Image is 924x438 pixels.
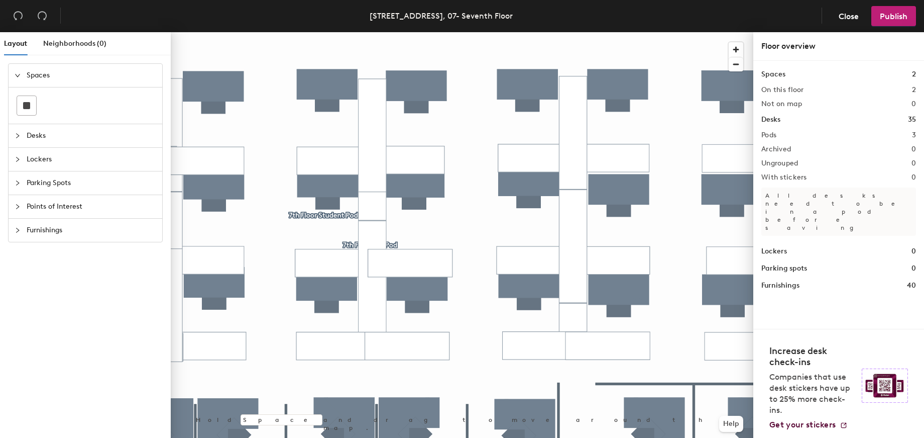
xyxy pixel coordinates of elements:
[761,100,802,108] h2: Not on map
[15,72,21,78] span: expanded
[4,39,27,48] span: Layout
[761,159,798,167] h2: Ungrouped
[907,280,916,291] h1: 40
[761,131,776,139] h2: Pods
[761,145,791,153] h2: Archived
[769,372,856,416] p: Companies that use desk stickers have up to 25% more check-ins.
[719,416,743,432] button: Help
[912,69,916,80] h1: 2
[911,145,916,153] h2: 0
[911,159,916,167] h2: 0
[15,227,21,233] span: collapsed
[761,114,780,125] h1: Desks
[27,195,156,218] span: Points of Interest
[761,188,916,236] p: All desks need to be in a pod before saving
[911,246,916,257] h1: 0
[830,6,867,26] button: Close
[761,40,916,52] div: Floor overview
[880,12,907,21] span: Publish
[761,86,804,94] h2: On this floor
[912,86,916,94] h2: 2
[871,6,916,26] button: Publish
[32,6,52,26] button: Redo (⌘ + ⇧ + Z)
[761,246,787,257] h1: Lockers
[761,263,807,274] h1: Parking spots
[15,133,21,139] span: collapsed
[15,204,21,210] span: collapsed
[769,420,836,429] span: Get your stickers
[839,12,859,21] span: Close
[761,173,807,182] h2: With stickers
[27,171,156,195] span: Parking Spots
[769,345,856,368] h4: Increase desk check-ins
[911,173,916,182] h2: 0
[27,219,156,242] span: Furnishings
[908,114,916,125] h1: 35
[862,369,908,403] img: Sticker logo
[911,100,916,108] h2: 0
[27,64,156,87] span: Spaces
[769,420,848,430] a: Get your stickers
[912,131,916,139] h2: 3
[911,263,916,274] h1: 0
[15,156,21,162] span: collapsed
[761,69,785,80] h1: Spaces
[43,39,106,48] span: Neighborhoods (0)
[15,180,21,186] span: collapsed
[27,148,156,171] span: Lockers
[370,10,513,22] div: [STREET_ADDRESS], 07- Seventh Floor
[761,280,799,291] h1: Furnishings
[8,6,28,26] button: Undo (⌘ + Z)
[27,124,156,147] span: Desks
